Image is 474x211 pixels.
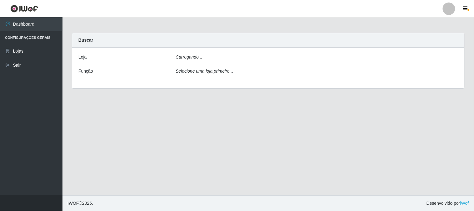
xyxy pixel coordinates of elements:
[78,68,93,75] label: Função
[78,54,87,60] label: Loja
[460,201,469,206] a: iWof
[176,54,202,59] i: Carregando...
[78,38,93,43] strong: Buscar
[10,5,38,13] img: CoreUI Logo
[67,201,79,206] span: IWOF
[176,69,233,74] i: Selecione uma loja primeiro...
[67,200,93,207] span: © 2025 .
[427,200,469,207] span: Desenvolvido por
